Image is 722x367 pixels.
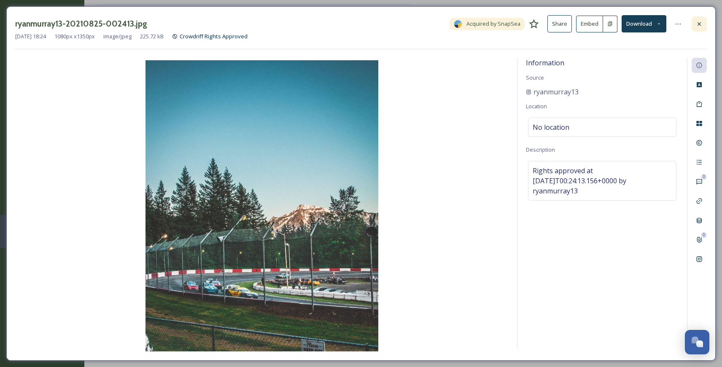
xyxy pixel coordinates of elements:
[526,146,555,153] span: Description
[15,32,46,40] span: [DATE] 18:24
[180,32,248,40] span: Crowdriff Rights Approved
[526,102,547,110] span: Location
[140,32,164,40] span: 225.72 kB
[533,166,672,196] span: Rights approved at [DATE]T00:24:13.156+0000 by ryanmurray13
[533,87,579,97] span: ryanmurray13
[454,20,462,28] img: snapsea-logo.png
[526,74,544,81] span: Source
[54,32,95,40] span: 1080 px x 1350 px
[466,20,520,28] span: Acquired by SnapSea
[103,32,132,40] span: image/jpeg
[526,87,579,97] a: ryanmurray13
[15,60,509,351] img: 1986bfa7be30e4598e15f2a13b568bbc28e381c952db99f19829c6732978d6c3.jpg
[15,18,147,30] h3: ryanmurray13-20210825-002413.jpg
[576,16,603,32] button: Embed
[547,15,572,32] button: Share
[701,174,707,180] div: 0
[533,122,569,132] span: No location
[622,15,666,32] button: Download
[701,232,707,238] div: 0
[526,58,564,67] span: Information
[685,330,709,354] button: Open Chat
